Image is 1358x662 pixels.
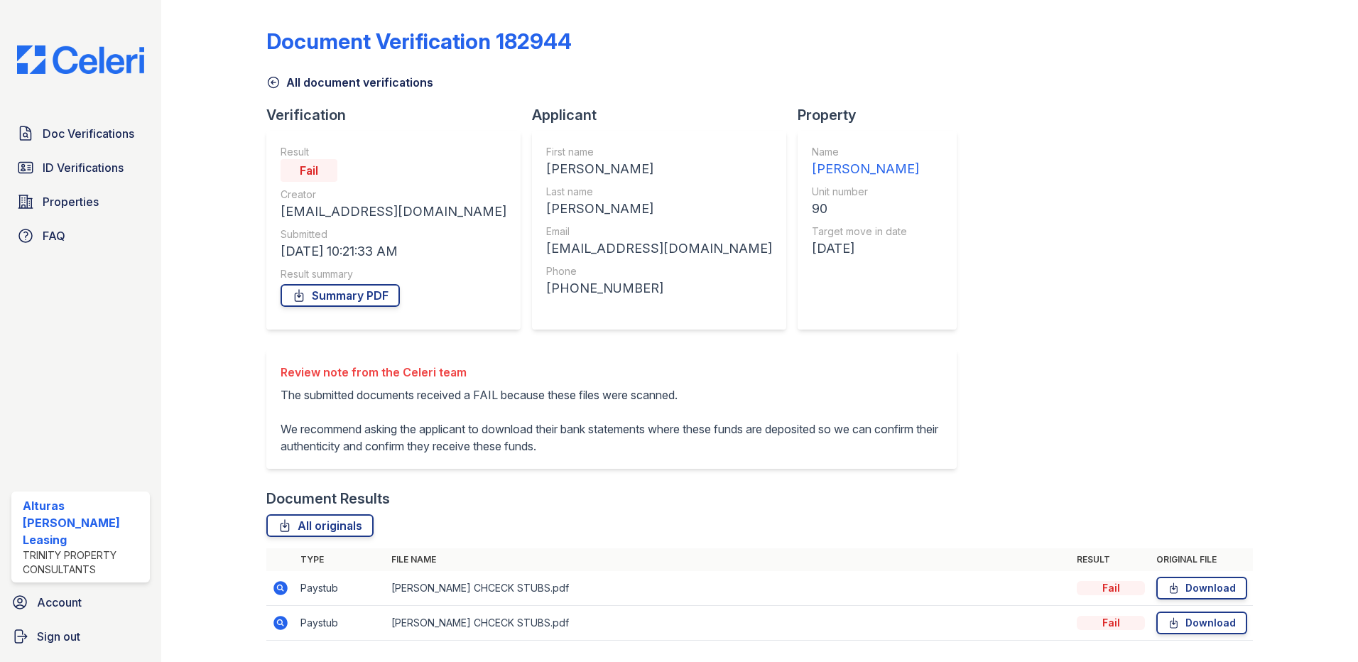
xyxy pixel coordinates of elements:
[546,185,772,199] div: Last name
[546,239,772,259] div: [EMAIL_ADDRESS][DOMAIN_NAME]
[532,105,798,125] div: Applicant
[281,227,506,242] div: Submitted
[281,242,506,261] div: [DATE] 10:21:33 AM
[281,267,506,281] div: Result summary
[11,119,150,148] a: Doc Verifications
[386,548,1071,571] th: File name
[281,159,337,182] div: Fail
[11,153,150,182] a: ID Verifications
[6,622,156,651] a: Sign out
[281,145,506,159] div: Result
[43,125,134,142] span: Doc Verifications
[546,145,772,159] div: First name
[43,193,99,210] span: Properties
[1077,581,1145,595] div: Fail
[812,224,919,239] div: Target move in date
[812,199,919,219] div: 90
[812,239,919,259] div: [DATE]
[798,105,968,125] div: Property
[812,145,919,159] div: Name
[281,364,943,381] div: Review note from the Celeri team
[11,188,150,216] a: Properties
[812,159,919,179] div: [PERSON_NAME]
[546,159,772,179] div: [PERSON_NAME]
[546,264,772,278] div: Phone
[546,199,772,219] div: [PERSON_NAME]
[546,278,772,298] div: [PHONE_NUMBER]
[23,548,144,577] div: Trinity Property Consultants
[266,514,374,537] a: All originals
[546,224,772,239] div: Email
[43,227,65,244] span: FAQ
[43,159,124,176] span: ID Verifications
[11,222,150,250] a: FAQ
[281,284,400,307] a: Summary PDF
[281,386,943,455] p: The submitted documents received a FAIL because these files were scanned. We recommend asking the...
[1151,548,1253,571] th: Original file
[295,571,386,606] td: Paystub
[266,105,532,125] div: Verification
[1077,616,1145,630] div: Fail
[6,588,156,617] a: Account
[812,145,919,179] a: Name [PERSON_NAME]
[386,606,1071,641] td: [PERSON_NAME] CHCECK STUBS.pdf
[37,594,82,611] span: Account
[281,188,506,202] div: Creator
[1071,548,1151,571] th: Result
[1156,577,1247,599] a: Download
[812,185,919,199] div: Unit number
[281,202,506,222] div: [EMAIL_ADDRESS][DOMAIN_NAME]
[295,548,386,571] th: Type
[37,628,80,645] span: Sign out
[266,74,433,91] a: All document verifications
[23,497,144,548] div: Alturas [PERSON_NAME] Leasing
[266,28,572,54] div: Document Verification 182944
[1156,612,1247,634] a: Download
[386,571,1071,606] td: [PERSON_NAME] CHCECK STUBS.pdf
[266,489,390,509] div: Document Results
[6,45,156,74] img: CE_Logo_Blue-a8612792a0a2168367f1c8372b55b34899dd931a85d93a1a3d3e32e68fde9ad4.png
[295,606,386,641] td: Paystub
